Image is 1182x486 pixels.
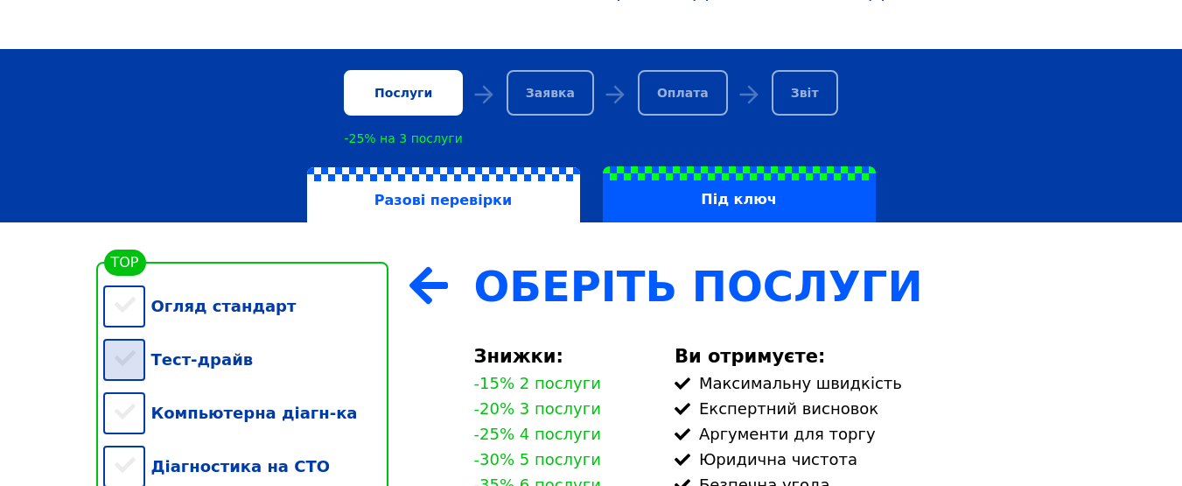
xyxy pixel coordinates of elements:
[103,279,388,333] div: Огляд стандарт
[675,399,1080,418] div: Експертний висновок
[474,450,601,468] div: -30% 5 послуги
[474,346,654,367] div: Знижки:
[675,346,1080,367] div: Ви отримуєте:
[474,262,1080,311] div: Оберіть Послуги
[474,399,601,418] div: -20% 3 послуги
[307,167,580,223] label: Разові перевірки
[603,166,876,222] label: Під ключ
[103,386,388,440] div: Компьютерна діагн-ка
[474,374,601,392] div: -15% 2 послуги
[772,70,838,116] div: Звіт
[675,425,1080,443] div: Аргументи для торгу
[474,425,601,443] div: -25% 4 послуги
[344,70,462,116] div: Послуги
[344,131,462,145] div: -25% на 3 послуги
[507,70,594,116] div: Заявка
[591,166,887,222] a: Під ключ
[675,374,1080,392] div: Максимальну швидкість
[103,333,388,386] div: Тест-драйв
[638,70,728,116] div: Оплата
[675,450,1080,468] div: Юридична чистота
